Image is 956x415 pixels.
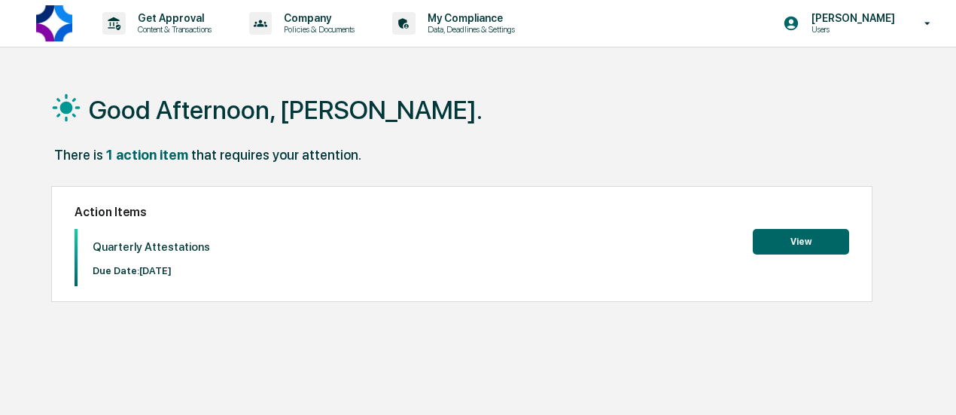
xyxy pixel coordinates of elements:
[799,12,903,24] p: [PERSON_NAME]
[416,24,522,35] p: Data, Deadlines & Settings
[36,5,72,41] img: logo
[272,12,362,24] p: Company
[89,95,483,125] h1: Good Afternoon, [PERSON_NAME].
[54,147,103,163] div: There is
[93,265,210,276] p: Due Date: [DATE]
[93,240,210,254] p: Quarterly Attestations
[272,24,362,35] p: Policies & Documents
[416,12,522,24] p: My Compliance
[753,229,849,255] button: View
[75,205,849,219] h2: Action Items
[126,12,219,24] p: Get Approval
[106,147,188,163] div: 1 action item
[191,147,361,163] div: that requires your attention.
[799,24,903,35] p: Users
[126,24,219,35] p: Content & Transactions
[753,233,849,248] a: View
